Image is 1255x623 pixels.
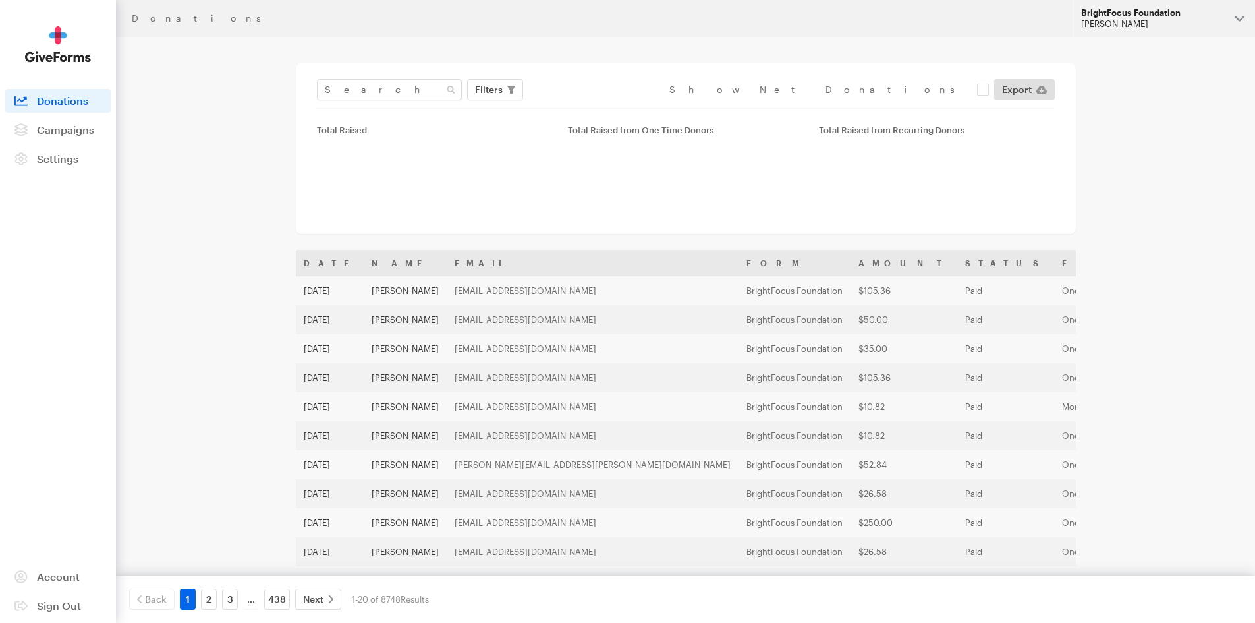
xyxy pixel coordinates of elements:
[37,152,78,165] span: Settings
[1054,508,1205,537] td: One time
[739,363,851,392] td: BrightFocus Foundation
[296,392,364,421] td: [DATE]
[739,450,851,479] td: BrightFocus Foundation
[1054,566,1205,595] td: One time
[957,537,1054,566] td: Paid
[352,589,429,610] div: 1-20 of 8748
[739,537,851,566] td: BrightFocus Foundation
[296,334,364,363] td: [DATE]
[957,392,1054,421] td: Paid
[296,363,364,392] td: [DATE]
[364,479,447,508] td: [PERSON_NAME]
[739,276,851,305] td: BrightFocus Foundation
[37,123,94,136] span: Campaigns
[1081,7,1224,18] div: BrightFocus Foundation
[296,250,364,276] th: Date
[296,508,364,537] td: [DATE]
[317,125,552,135] div: Total Raised
[957,508,1054,537] td: Paid
[401,594,429,605] span: Results
[851,305,957,334] td: $50.00
[851,479,957,508] td: $26.58
[5,565,111,589] a: Account
[364,392,447,421] td: [PERSON_NAME]
[447,250,739,276] th: Email
[1054,421,1205,450] td: One time
[201,589,217,610] a: 2
[25,26,91,63] img: GiveForms
[455,285,596,296] a: [EMAIL_ADDRESS][DOMAIN_NAME]
[851,450,957,479] td: $52.84
[296,537,364,566] td: [DATE]
[739,479,851,508] td: BrightFocus Foundation
[1054,537,1205,566] td: One time
[364,276,447,305] td: [PERSON_NAME]
[739,250,851,276] th: Form
[1054,363,1205,392] td: One time
[303,591,323,607] span: Next
[957,450,1054,479] td: Paid
[296,450,364,479] td: [DATE]
[957,479,1054,508] td: Paid
[1002,82,1032,98] span: Export
[364,250,447,276] th: Name
[364,508,447,537] td: [PERSON_NAME]
[222,589,238,610] a: 3
[1081,18,1224,30] div: [PERSON_NAME]
[5,118,111,142] a: Campaigns
[5,89,111,113] a: Donations
[364,450,447,479] td: [PERSON_NAME]
[455,430,596,441] a: [EMAIL_ADDRESS][DOMAIN_NAME]
[364,363,447,392] td: [PERSON_NAME]
[851,566,957,595] td: $25.00
[475,82,503,98] span: Filters
[455,314,596,325] a: [EMAIL_ADDRESS][DOMAIN_NAME]
[851,250,957,276] th: Amount
[851,363,957,392] td: $105.36
[455,372,596,383] a: [EMAIL_ADDRESS][DOMAIN_NAME]
[994,79,1055,100] a: Export
[851,508,957,537] td: $250.00
[957,421,1054,450] td: Paid
[739,305,851,334] td: BrightFocus Foundation
[957,276,1054,305] td: Paid
[364,305,447,334] td: [PERSON_NAME]
[364,421,447,450] td: [PERSON_NAME]
[296,305,364,334] td: [DATE]
[5,594,111,618] a: Sign Out
[455,489,596,499] a: [EMAIL_ADDRESS][DOMAIN_NAME]
[1054,450,1205,479] td: One time
[957,305,1054,334] td: Paid
[296,421,364,450] td: [DATE]
[455,401,596,412] a: [EMAIL_ADDRESS][DOMAIN_NAME]
[1054,250,1205,276] th: Frequency
[1054,276,1205,305] td: One time
[739,334,851,363] td: BrightFocus Foundation
[851,276,957,305] td: $105.36
[851,537,957,566] td: $26.58
[1054,479,1205,508] td: One time
[957,334,1054,363] td: Paid
[5,147,111,171] a: Settings
[739,508,851,537] td: BrightFocus Foundation
[296,566,364,595] td: [DATE]
[455,518,596,528] a: [EMAIL_ADDRESS][DOMAIN_NAME]
[1054,305,1205,334] td: One time
[467,79,523,100] button: Filters
[296,479,364,508] td: [DATE]
[739,421,851,450] td: BrightFocus Foundation
[957,566,1054,595] td: Paid
[851,334,957,363] td: $35.00
[1054,334,1205,363] td: One time
[739,566,851,595] td: BrightFocus Foundation
[37,94,88,107] span: Donations
[37,599,81,612] span: Sign Out
[1054,392,1205,421] td: Monthly
[957,363,1054,392] td: Paid
[295,589,341,610] a: Next
[317,79,462,100] input: Search Name & Email
[819,125,1054,135] div: Total Raised from Recurring Donors
[364,566,447,595] td: [PERSON_NAME]
[957,250,1054,276] th: Status
[364,537,447,566] td: [PERSON_NAME]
